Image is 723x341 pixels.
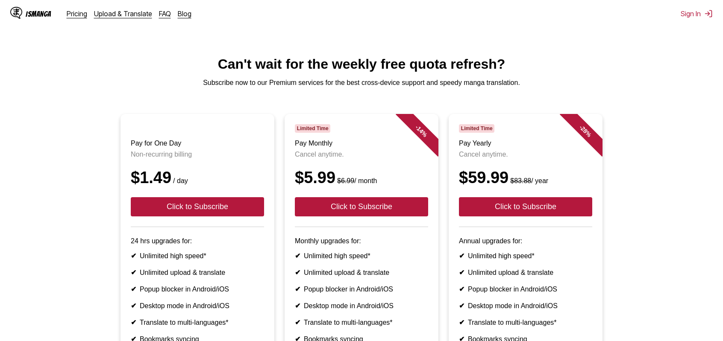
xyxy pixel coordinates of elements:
b: ✔ [131,269,136,276]
b: ✔ [459,286,464,293]
h1: Can't wait for the weekly free quota refresh? [7,56,716,72]
b: ✔ [459,252,464,259]
b: ✔ [131,252,136,259]
li: Translate to multi-languages* [131,318,264,326]
li: Translate to multi-languages* [459,318,592,326]
button: Sign In [681,9,713,18]
h3: Pay Monthly [295,140,428,147]
span: Limited Time [459,124,494,133]
img: Sign out [704,9,713,18]
li: Unlimited upload & translate [459,268,592,277]
h3: Pay for One Day [131,140,264,147]
a: FAQ [159,9,171,18]
b: ✔ [459,302,464,309]
button: Click to Subscribe [131,197,264,216]
li: Translate to multi-languages* [295,318,428,326]
p: Subscribe now to our Premium services for the best cross-device support and speedy manga translat... [7,79,716,87]
a: Pricing [67,9,87,18]
div: $5.99 [295,169,428,187]
b: ✔ [131,319,136,326]
div: - 28 % [560,105,611,157]
small: / year [508,177,548,184]
small: / month [335,177,377,184]
li: Unlimited upload & translate [131,268,264,277]
li: Desktop mode in Android/iOS [459,302,592,310]
button: Click to Subscribe [295,197,428,216]
li: Popup blocker in Android/iOS [295,285,428,293]
p: Non-recurring billing [131,151,264,158]
b: ✔ [295,252,300,259]
div: IsManga [26,10,51,18]
li: Popup blocker in Android/iOS [131,285,264,293]
p: 24 hrs upgrades for: [131,237,264,245]
div: - 14 % [396,105,447,157]
s: $83.88 [510,177,531,184]
span: Limited Time [295,124,330,133]
div: $59.99 [459,169,592,187]
li: Unlimited high speed* [459,252,592,260]
b: ✔ [295,286,300,293]
p: Monthly upgrades for: [295,237,428,245]
p: Cancel anytime. [459,151,592,158]
a: Upload & Translate [94,9,152,18]
li: Popup blocker in Android/iOS [459,285,592,293]
small: / day [171,177,188,184]
b: ✔ [295,319,300,326]
s: $6.99 [337,177,354,184]
b: ✔ [459,319,464,326]
p: Annual upgrades for: [459,237,592,245]
div: $1.49 [131,169,264,187]
li: Desktop mode in Android/iOS [131,302,264,310]
b: ✔ [131,286,136,293]
img: IsManga Logo [10,7,22,19]
b: ✔ [295,302,300,309]
h3: Pay Yearly [459,140,592,147]
b: ✔ [131,302,136,309]
li: Unlimited upload & translate [295,268,428,277]
b: ✔ [295,269,300,276]
p: Cancel anytime. [295,151,428,158]
li: Desktop mode in Android/iOS [295,302,428,310]
a: Blog [178,9,191,18]
li: Unlimited high speed* [295,252,428,260]
b: ✔ [459,269,464,276]
a: IsManga LogoIsManga [10,7,67,20]
li: Unlimited high speed* [131,252,264,260]
button: Click to Subscribe [459,197,592,216]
